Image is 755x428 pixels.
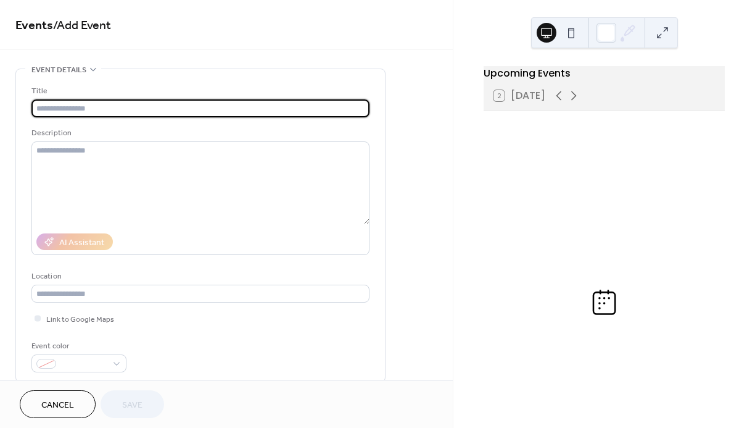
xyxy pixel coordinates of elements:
span: Link to Google Maps [46,313,114,326]
span: / Add Event [53,14,111,38]
div: Description [31,127,367,140]
div: Event color [31,340,124,353]
div: Location [31,270,367,283]
div: Upcoming Events [484,66,725,81]
div: Title [31,85,367,98]
button: Cancel [20,390,96,418]
span: Event details [31,64,86,77]
a: Events [15,14,53,38]
span: Cancel [41,399,74,412]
